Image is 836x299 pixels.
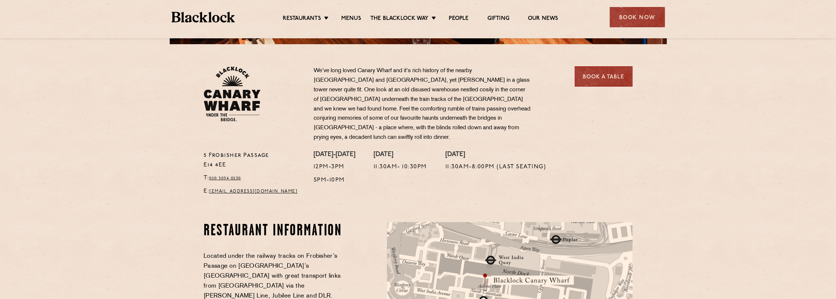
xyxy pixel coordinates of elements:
div: Book Now [610,7,665,27]
a: Restaurants [283,15,321,23]
a: The Blacklock Way [370,15,428,23]
a: People [449,15,469,23]
a: Gifting [487,15,509,23]
span: Located under the railway tracks on Frobisher’s Passage on [GEOGRAPHIC_DATA]’s [GEOGRAPHIC_DATA] ... [204,253,341,299]
img: BL_CW_Logo_Website.svg [204,66,261,122]
h4: [DATE] [445,151,546,159]
h4: [DATE]-[DATE] [314,151,355,159]
h4: [DATE] [374,151,427,159]
a: Our News [528,15,558,23]
a: Menus [341,15,361,23]
p: E: [204,187,303,196]
p: We’ve long loved Canary Wharf and it's rich history of the nearby [GEOGRAPHIC_DATA] and [GEOGRAPH... [314,66,531,143]
p: T: [204,173,303,183]
img: BL_Textured_Logo-footer-cropped.svg [172,12,235,22]
a: Book a Table [575,66,632,87]
p: 5 Frobisher Passage E14 4EE [204,151,303,170]
p: 11:30am- 10:30pm [374,162,427,172]
p: 5pm-10pm [314,176,355,185]
p: 12pm-3pm [314,162,355,172]
h2: Restaurant Information [204,222,345,240]
a: [EMAIL_ADDRESS][DOMAIN_NAME] [209,189,297,194]
a: 020 3034 0230 [209,176,241,180]
p: 11:30am-8:00pm (Last Seating) [445,162,546,172]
